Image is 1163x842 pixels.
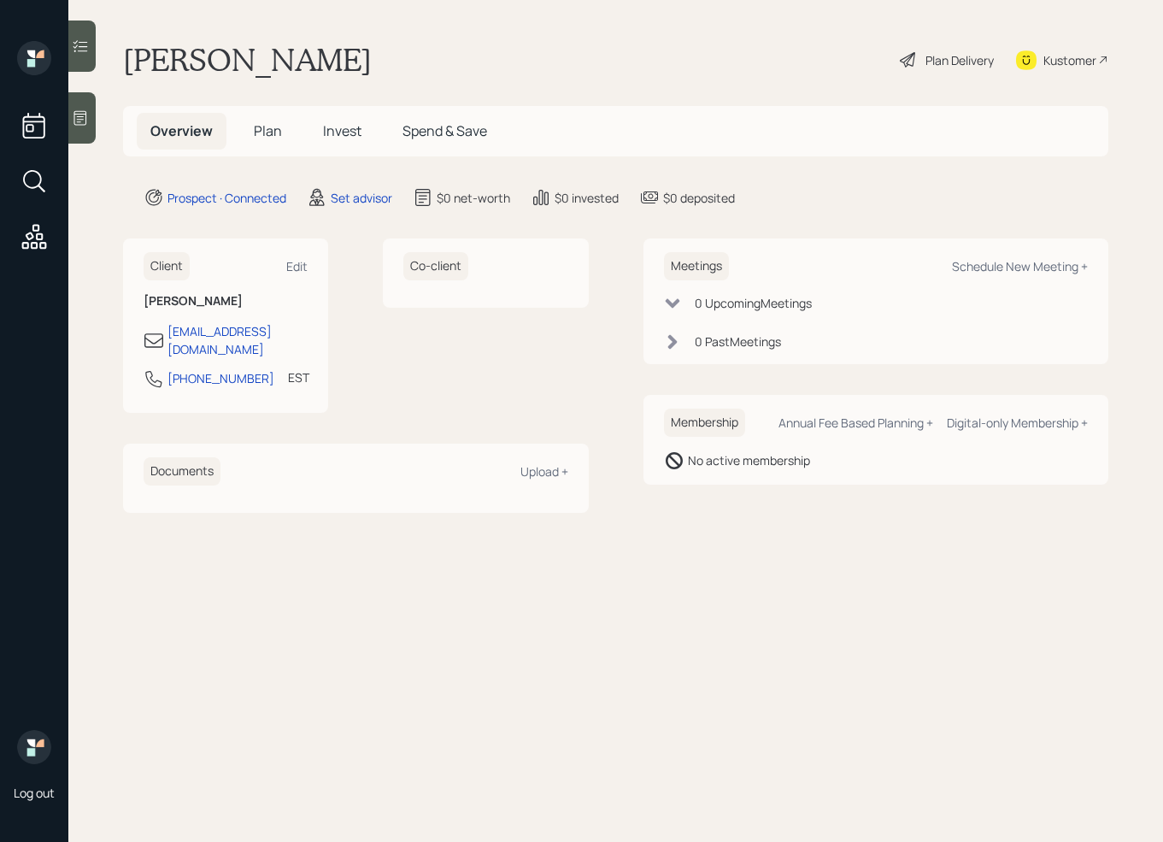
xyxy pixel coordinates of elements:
[952,258,1088,274] div: Schedule New Meeting +
[14,785,55,801] div: Log out
[323,121,361,140] span: Invest
[688,451,810,469] div: No active membership
[123,41,372,79] h1: [PERSON_NAME]
[150,121,213,140] span: Overview
[17,730,51,764] img: retirable_logo.png
[167,369,274,387] div: [PHONE_NUMBER]
[167,322,308,358] div: [EMAIL_ADDRESS][DOMAIN_NAME]
[778,415,933,431] div: Annual Fee Based Planning +
[144,252,190,280] h6: Client
[288,368,309,386] div: EST
[254,121,282,140] span: Plan
[437,189,510,207] div: $0 net-worth
[695,333,781,350] div: 0 Past Meeting s
[286,258,308,274] div: Edit
[947,415,1088,431] div: Digital-only Membership +
[555,189,619,207] div: $0 invested
[925,51,994,69] div: Plan Delivery
[664,409,745,437] h6: Membership
[144,294,308,309] h6: [PERSON_NAME]
[144,457,220,486] h6: Documents
[1043,51,1096,69] div: Kustomer
[663,189,735,207] div: $0 deposited
[402,121,487,140] span: Spend & Save
[331,189,392,207] div: Set advisor
[695,294,812,312] div: 0 Upcoming Meeting s
[167,189,286,207] div: Prospect · Connected
[664,252,729,280] h6: Meetings
[403,252,468,280] h6: Co-client
[520,463,568,480] div: Upload +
